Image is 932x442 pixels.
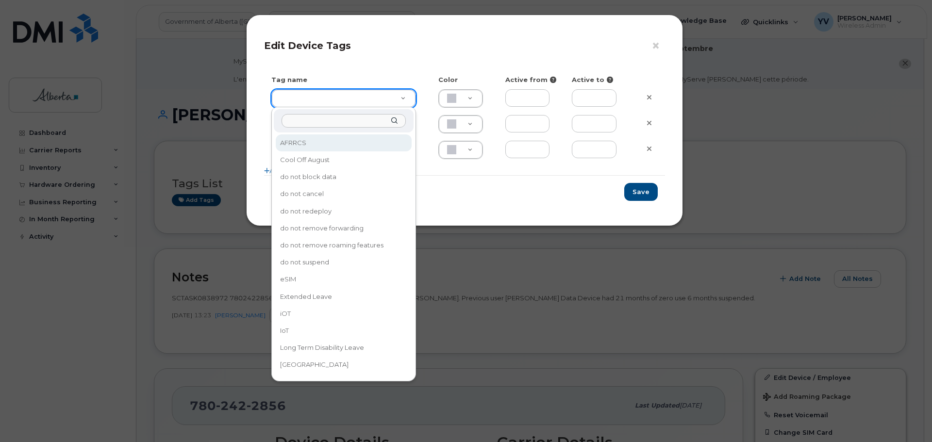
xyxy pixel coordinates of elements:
[277,289,411,304] div: Extended Leave
[277,375,411,390] div: Seasonal
[277,358,411,373] div: [GEOGRAPHIC_DATA]
[277,255,411,270] div: do not suspend
[277,187,411,202] div: do not cancel
[277,169,411,184] div: do not block data
[277,221,411,236] div: do not remove forwarding
[277,135,411,150] div: AFRRCS
[277,152,411,167] div: Cool Off August
[277,340,411,355] div: Long Term Disability Leave
[277,238,411,253] div: do not remove roaming features
[277,204,411,219] div: do not redeploy
[277,323,411,338] div: IoT
[277,306,411,321] div: iOT
[277,272,411,287] div: eSIM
